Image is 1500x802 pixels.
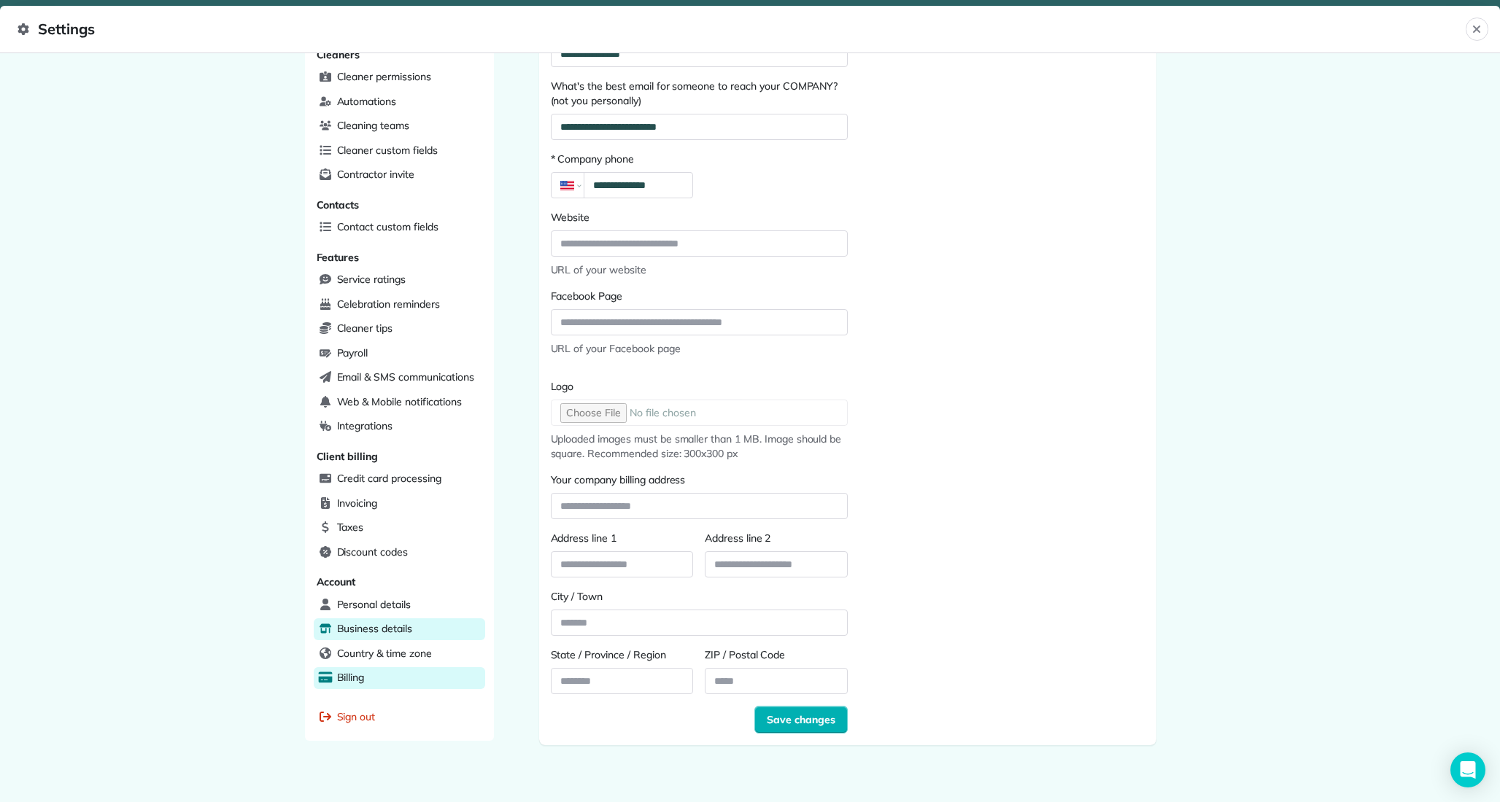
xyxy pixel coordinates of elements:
[754,706,848,733] button: Save changes
[314,318,485,340] a: Cleaner tips
[337,471,441,486] span: Credit card processing
[314,217,485,238] a: Contact custom fields
[337,418,393,433] span: Integrations
[551,152,694,166] label: * Company phone
[551,210,848,225] label: Website
[705,531,848,545] label: Address line 2
[337,94,397,109] span: Automations
[1466,17,1488,41] button: Close
[337,370,474,384] span: Email & SMS communications
[314,164,485,186] a: Contractor invite
[314,66,485,88] a: Cleaner permissions
[314,618,485,640] a: Business details
[337,167,414,182] span: Contractor invite
[705,647,848,662] label: ZIP / Postal Code
[337,394,462,409] span: Web & Mobile notifications
[337,496,378,510] span: Invoicing
[317,575,356,588] span: Account
[317,48,360,61] span: Cleaners
[314,416,485,437] a: Integrations
[551,289,848,303] label: Facebook Page
[337,709,376,724] span: Sign out
[314,115,485,137] a: Cleaning teams
[551,379,848,394] label: Logo
[18,17,1466,41] span: Settings
[314,91,485,113] a: Automations
[1450,752,1485,787] div: Open Intercom Messenger
[337,670,365,685] span: Billing
[337,597,411,612] span: Personal details
[314,493,485,515] a: Invoicing
[551,589,848,604] label: City / Town
[317,450,378,463] span: Client billing
[314,468,485,490] a: Credit card processing
[314,140,485,162] a: Cleaner custom fields
[551,472,848,487] label: Your company billing address
[551,647,694,662] label: State / Province / Region
[337,346,368,360] span: Payroll
[337,646,432,661] span: Country & time zone
[314,343,485,365] a: Payroll
[314,667,485,689] a: Billing
[551,531,694,545] label: Address line 1
[337,118,409,133] span: Cleaning teams
[314,594,485,616] a: Personal details
[314,517,485,539] a: Taxes
[337,219,438,234] span: Contact custom fields
[314,706,485,728] a: Sign out
[314,367,485,389] a: Email & SMS communications
[314,392,485,413] a: Web & Mobile notifications
[337,297,440,311] span: Celebration reminders
[337,321,393,335] span: Cleaner tips
[314,542,485,564] a: Discount codes
[337,69,431,84] span: Cleaner permissions
[551,432,848,461] span: Uploaded images must be smaller than 1 MB. Image should be square. Recommended size: 300x300 px
[317,198,360,211] span: Contacts
[337,272,406,287] span: Service ratings
[337,143,438,157] span: Cleaner custom fields
[767,712,835,727] span: Save changes
[337,621,412,636] span: Business details
[314,294,485,316] a: Celebration reminders
[314,643,485,665] a: Country & time zone
[337,520,364,534] span: Taxes
[337,545,408,559] span: Discount codes
[551,79,848,108] label: What's the best email for someone to reach your COMPANY? (not you personally)
[317,251,360,264] span: Features
[551,262,848,277] span: URL of your website
[551,341,848,356] span: URL of your Facebook page
[314,269,485,291] a: Service ratings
